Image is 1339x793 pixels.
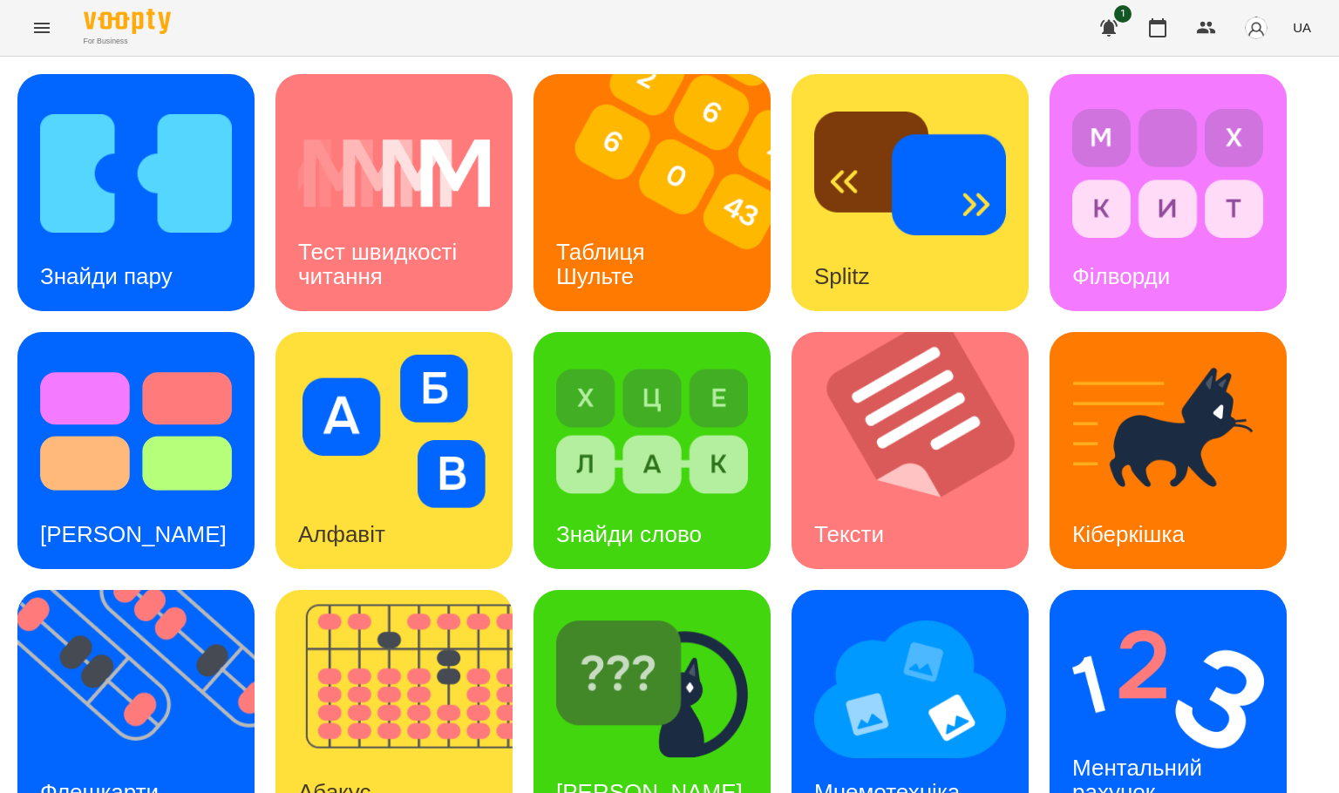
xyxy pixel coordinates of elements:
[1072,355,1264,508] img: Кіберкішка
[40,97,232,250] img: Знайди пару
[556,239,651,288] h3: Таблиця Шульте
[17,74,255,311] a: Знайди паруЗнайди пару
[814,97,1006,250] img: Splitz
[1114,5,1132,23] span: 1
[814,263,870,289] h3: Splitz
[1293,18,1311,37] span: UA
[17,332,255,569] a: Тест Струпа[PERSON_NAME]
[814,521,884,547] h3: Тексти
[298,355,490,508] img: Алфавіт
[40,263,173,289] h3: Знайди пару
[1072,613,1264,766] img: Ментальний рахунок
[1072,521,1185,547] h3: Кіберкішка
[298,97,490,250] img: Тест швидкості читання
[534,74,771,311] a: Таблиця ШультеТаблиця Шульте
[1072,97,1264,250] img: Філворди
[84,9,171,34] img: Voopty Logo
[556,521,702,547] h3: Знайди слово
[556,355,748,508] img: Знайди слово
[21,7,63,49] button: Menu
[1072,263,1170,289] h3: Філворди
[534,332,771,569] a: Знайди словоЗнайди слово
[298,239,463,288] h3: Тест швидкості читання
[556,613,748,766] img: Знайди Кіберкішку
[1286,11,1318,44] button: UA
[1050,74,1287,311] a: ФілвордиФілворди
[275,74,513,311] a: Тест швидкості читанняТест швидкості читання
[298,521,385,547] h3: Алфавіт
[84,36,171,47] span: For Business
[40,355,232,508] img: Тест Струпа
[40,521,227,547] h3: [PERSON_NAME]
[1050,332,1287,569] a: КіберкішкаКіберкішка
[275,332,513,569] a: АлфавітАлфавіт
[792,332,1029,569] a: ТекстиТексти
[1244,16,1268,40] img: avatar_s.png
[814,613,1006,766] img: Мнемотехніка
[534,74,792,311] img: Таблиця Шульте
[792,332,1050,569] img: Тексти
[792,74,1029,311] a: SplitzSplitz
